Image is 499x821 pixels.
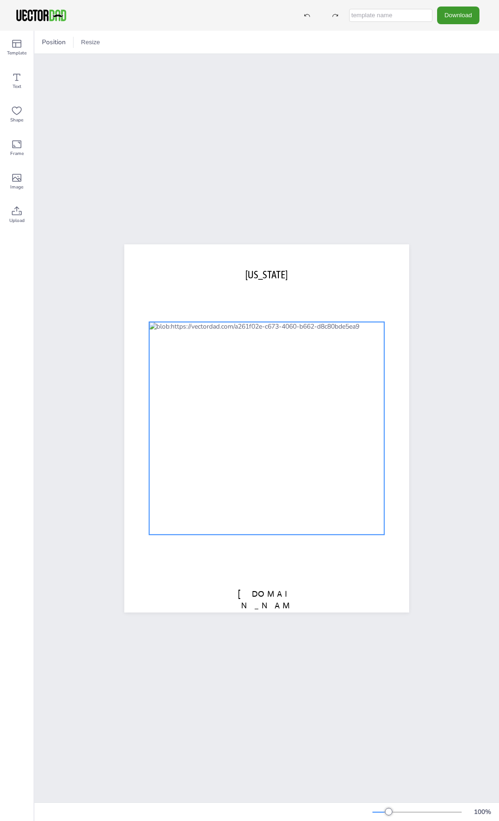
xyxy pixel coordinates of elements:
[77,35,104,50] button: Resize
[471,808,493,816] div: 100 %
[7,49,27,57] span: Template
[437,7,479,24] button: Download
[40,38,67,47] span: Position
[10,116,23,124] span: Shape
[10,150,24,157] span: Frame
[349,9,432,22] input: template name
[13,83,21,90] span: Text
[245,268,288,280] span: [US_STATE]
[9,217,25,224] span: Upload
[10,183,23,191] span: Image
[238,589,296,622] span: [DOMAIN_NAME]
[15,8,67,22] img: VectorDad-1.png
